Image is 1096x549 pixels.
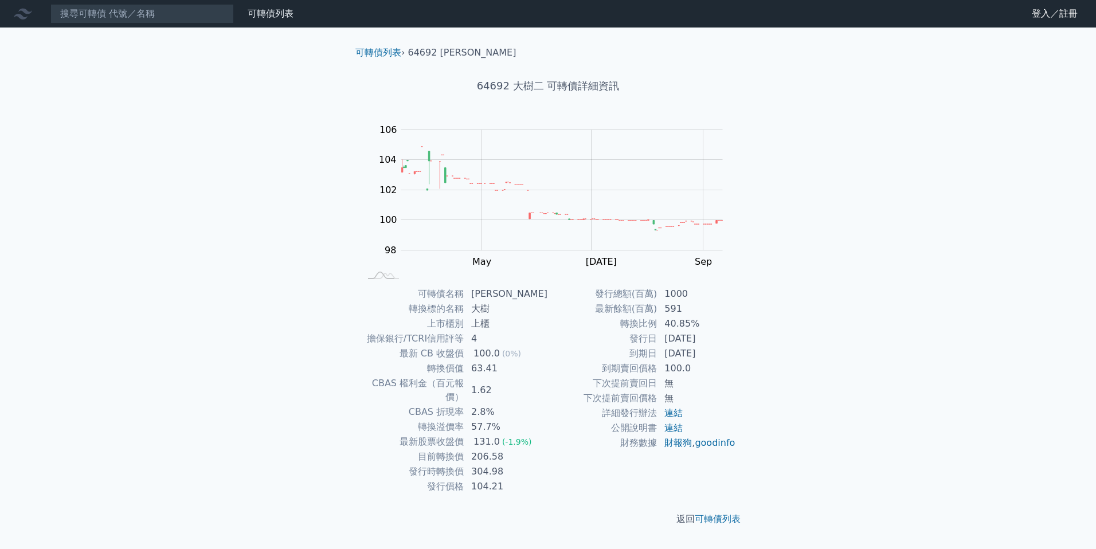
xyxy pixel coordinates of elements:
[464,464,548,479] td: 304.98
[360,316,464,331] td: 上市櫃別
[360,301,464,316] td: 轉換標的名稱
[373,124,740,267] g: Chart
[471,347,502,360] div: 100.0
[408,46,516,60] li: 64692 [PERSON_NAME]
[360,405,464,419] td: CBAS 折現率
[360,464,464,479] td: 發行時轉換價
[379,154,397,165] tspan: 104
[657,287,736,301] td: 1000
[471,435,502,449] div: 131.0
[360,479,464,494] td: 發行價格
[355,46,405,60] li: ›
[360,361,464,376] td: 轉換價值
[346,78,750,94] h1: 64692 大樹二 可轉債詳細資訊
[664,407,683,418] a: 連結
[586,256,617,267] tspan: [DATE]
[548,287,657,301] td: 發行總額(百萬)
[360,449,464,464] td: 目前轉換價
[379,185,397,195] tspan: 102
[502,437,532,446] span: (-1.9%)
[464,316,548,331] td: 上櫃
[360,434,464,449] td: 最新股票收盤價
[360,376,464,405] td: CBAS 權利金（百元報價）
[657,376,736,391] td: 無
[548,421,657,436] td: 公開說明書
[548,331,657,346] td: 發行日
[464,449,548,464] td: 206.58
[248,8,293,19] a: 可轉債列表
[464,479,548,494] td: 104.21
[664,437,692,448] a: 財報狗
[464,301,548,316] td: 大樹
[657,331,736,346] td: [DATE]
[1023,5,1087,23] a: 登入／註冊
[50,4,234,23] input: 搜尋可轉債 代號／名稱
[548,406,657,421] td: 詳細發行辦法
[695,513,741,524] a: 可轉債列表
[502,349,521,358] span: (0%)
[1039,494,1096,549] iframe: Chat Widget
[385,245,396,256] tspan: 98
[548,391,657,406] td: 下次提前賣回價格
[657,316,736,331] td: 40.85%
[464,361,548,376] td: 63.41
[548,316,657,331] td: 轉換比例
[464,405,548,419] td: 2.8%
[360,287,464,301] td: 可轉債名稱
[472,256,491,267] tspan: May
[548,346,657,361] td: 到期日
[360,419,464,434] td: 轉換溢價率
[548,376,657,391] td: 下次提前賣回日
[1039,494,1096,549] div: 聊天小工具
[664,422,683,433] a: 連結
[360,346,464,361] td: 最新 CB 收盤價
[346,512,750,526] p: 返回
[464,376,548,405] td: 1.62
[695,437,735,448] a: goodinfo
[657,436,736,450] td: ,
[548,436,657,450] td: 財務數據
[695,256,712,267] tspan: Sep
[464,287,548,301] td: [PERSON_NAME]
[657,361,736,376] td: 100.0
[464,419,548,434] td: 57.7%
[548,301,657,316] td: 最新餘額(百萬)
[657,301,736,316] td: 591
[360,331,464,346] td: 擔保銀行/TCRI信用評等
[464,331,548,346] td: 4
[657,346,736,361] td: [DATE]
[548,361,657,376] td: 到期賣回價格
[657,391,736,406] td: 無
[379,214,397,225] tspan: 100
[355,47,401,58] a: 可轉債列表
[379,124,397,135] tspan: 106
